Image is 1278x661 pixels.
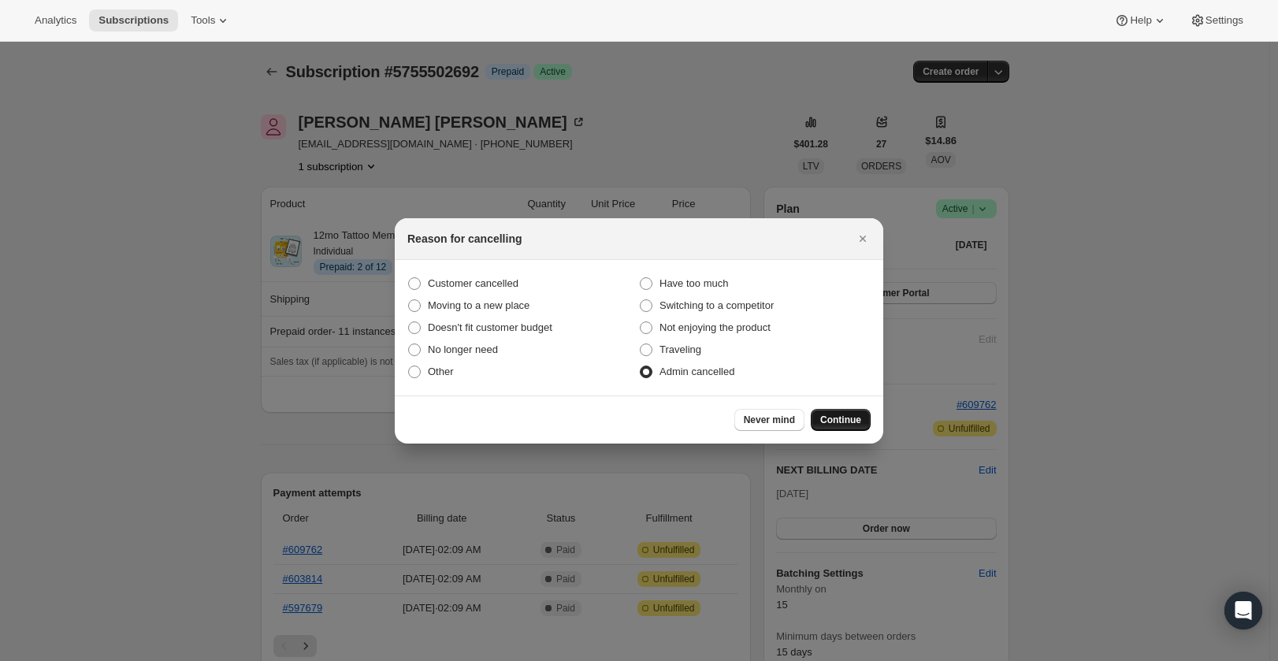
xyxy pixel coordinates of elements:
[89,9,178,32] button: Subscriptions
[852,228,874,250] button: Close
[428,366,454,377] span: Other
[659,277,728,289] span: Have too much
[98,14,169,27] span: Subscriptions
[428,321,552,333] span: Doesn't fit customer budget
[1105,9,1176,32] button: Help
[659,299,774,311] span: Switching to a competitor
[659,321,771,333] span: Not enjoying the product
[1224,592,1262,629] div: Open Intercom Messenger
[744,414,795,426] span: Never mind
[181,9,240,32] button: Tools
[407,231,522,247] h2: Reason for cancelling
[811,409,871,431] button: Continue
[1130,14,1151,27] span: Help
[659,343,701,355] span: Traveling
[428,343,498,355] span: No longer need
[428,299,529,311] span: Moving to a new place
[1206,14,1243,27] span: Settings
[659,366,734,377] span: Admin cancelled
[35,14,76,27] span: Analytics
[191,14,215,27] span: Tools
[428,277,518,289] span: Customer cancelled
[1180,9,1253,32] button: Settings
[734,409,804,431] button: Never mind
[820,414,861,426] span: Continue
[25,9,86,32] button: Analytics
